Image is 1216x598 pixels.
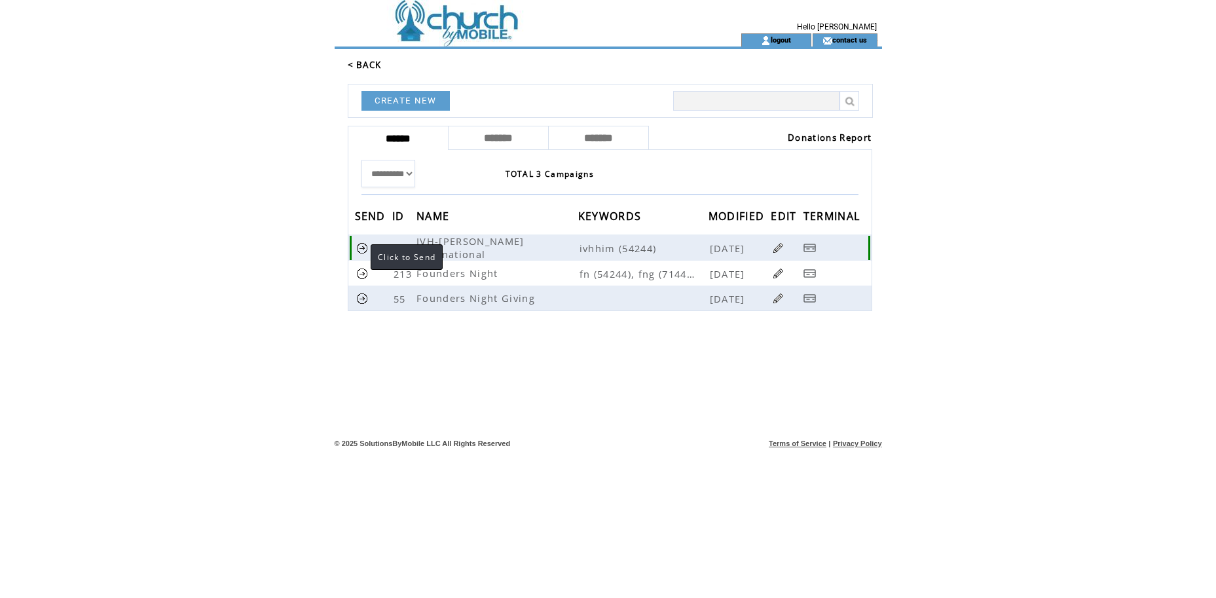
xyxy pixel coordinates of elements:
[416,206,452,230] span: NAME
[394,242,415,255] span: 850
[394,267,415,280] span: 213
[392,212,408,219] a: ID
[348,59,382,71] a: < BACK
[709,212,768,219] a: MODIFIED
[506,168,595,179] span: TOTAL 3 Campaigns
[822,35,832,46] img: contact_us_icon.gif
[709,206,768,230] span: MODIFIED
[771,35,791,44] a: logout
[788,132,872,143] a: Donations Report
[828,439,830,447] span: |
[392,206,408,230] span: ID
[335,439,511,447] span: © 2025 SolutionsByMobile LLC All Rights Reserved
[771,206,800,230] span: EDIT
[578,212,645,219] a: KEYWORDS
[580,242,707,255] span: ivhhim (54244)
[580,267,707,280] span: fn (54244), fng (71441-US), fo (54244)
[355,206,389,230] span: SEND
[378,252,435,263] span: Click to Send
[710,267,748,280] span: [DATE]
[416,234,525,261] span: IVH-[PERSON_NAME] International
[761,35,771,46] img: account_icon.gif
[710,242,748,255] span: [DATE]
[803,206,864,230] span: TERMINAL
[832,35,867,44] a: contact us
[578,206,645,230] span: KEYWORDS
[361,91,450,111] a: CREATE NEW
[797,22,877,31] span: Hello [PERSON_NAME]
[710,292,748,305] span: [DATE]
[769,439,826,447] a: Terms of Service
[833,439,882,447] a: Privacy Policy
[394,292,409,305] span: 55
[416,212,452,219] a: NAME
[416,267,502,280] span: Founders Night
[416,291,538,305] span: Founders Night Giving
